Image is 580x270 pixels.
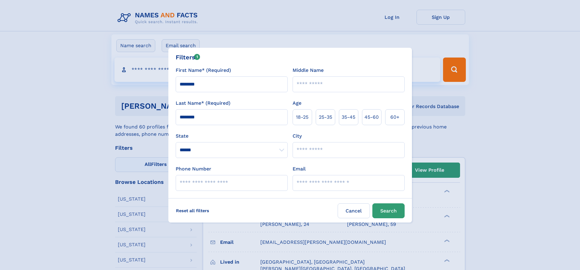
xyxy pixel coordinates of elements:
label: First Name* (Required) [176,67,231,74]
label: Phone Number [176,165,211,173]
span: 45‑60 [364,114,379,121]
label: Cancel [338,203,370,218]
span: 35‑45 [342,114,355,121]
label: Last Name* (Required) [176,100,230,107]
button: Search [372,203,405,218]
label: Middle Name [293,67,324,74]
label: Age [293,100,301,107]
span: 25‑35 [319,114,332,121]
label: State [176,132,288,140]
label: Reset all filters [172,203,213,218]
div: Filters [176,53,200,62]
span: 60+ [390,114,399,121]
span: 18‑25 [296,114,308,121]
label: Email [293,165,306,173]
label: City [293,132,302,140]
